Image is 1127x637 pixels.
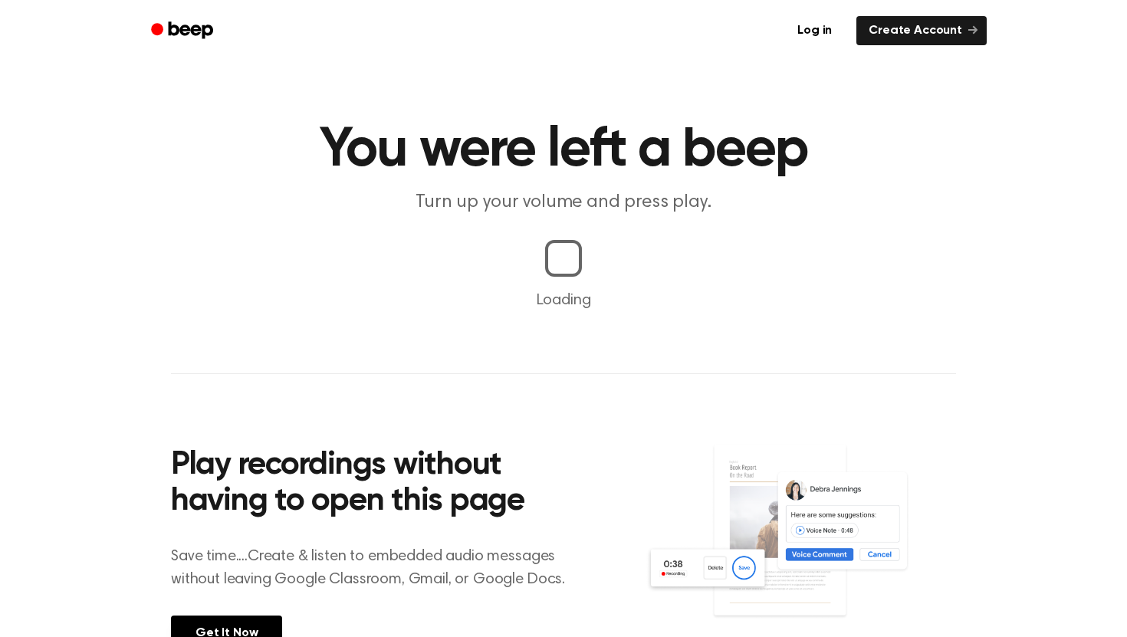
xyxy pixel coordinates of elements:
[856,16,987,45] a: Create Account
[171,448,584,520] h2: Play recordings without having to open this page
[140,16,227,46] a: Beep
[269,190,858,215] p: Turn up your volume and press play.
[171,123,956,178] h1: You were left a beep
[171,545,584,591] p: Save time....Create & listen to embedded audio messages without leaving Google Classroom, Gmail, ...
[18,289,1109,312] p: Loading
[782,13,847,48] a: Log in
